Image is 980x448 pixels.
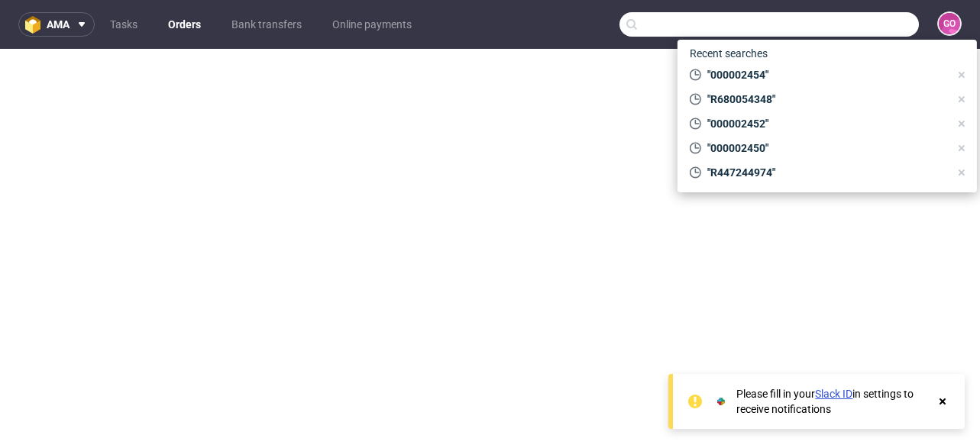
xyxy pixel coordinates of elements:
span: Recent searches [684,41,774,66]
a: Slack ID [815,388,852,400]
img: logo [25,16,47,34]
div: Please fill in your in settings to receive notifications [736,386,928,417]
img: Slack [713,394,729,409]
span: "R680054348" [701,92,949,107]
span: "R447244974" [701,165,949,180]
button: ama [18,12,95,37]
a: Tasks [101,12,147,37]
span: ama [47,19,70,30]
span: "000002452" [701,116,949,131]
figcaption: GO [939,13,960,34]
a: Bank transfers [222,12,311,37]
span: "000002450" [701,140,949,156]
span: "000002454" [701,67,949,82]
a: Online payments [323,12,421,37]
a: Orders [159,12,210,37]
